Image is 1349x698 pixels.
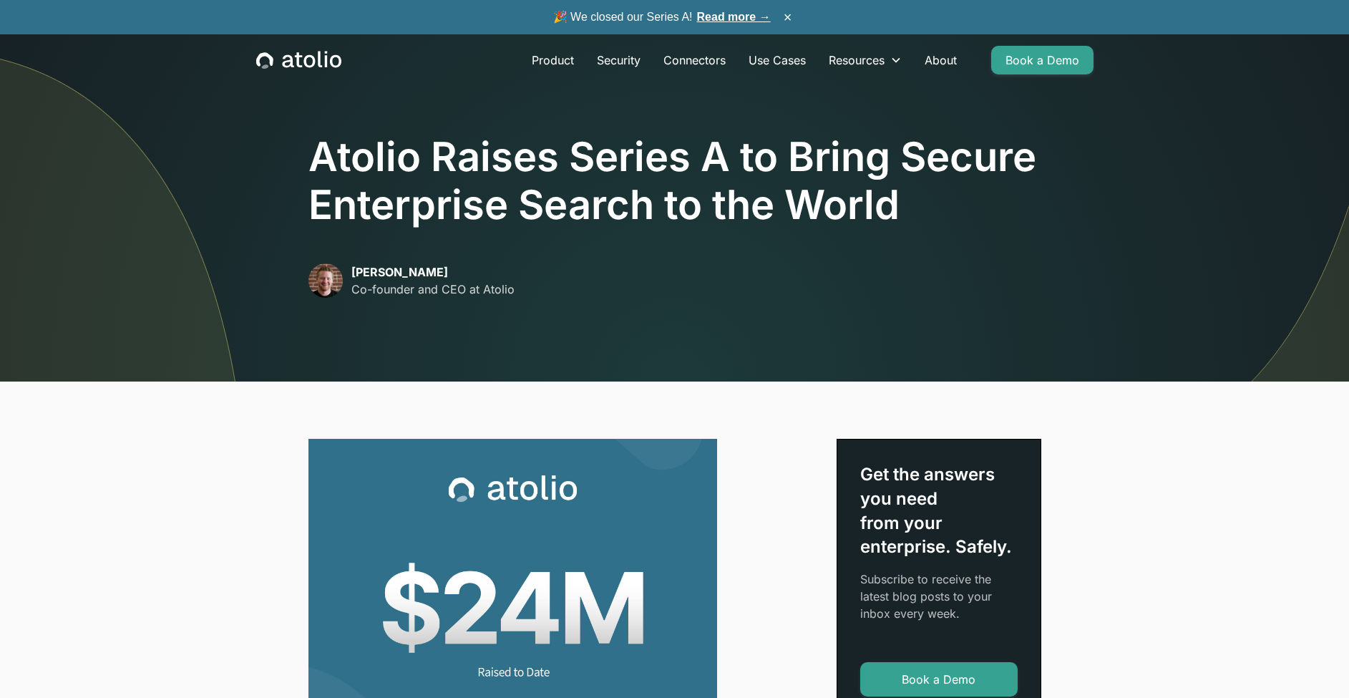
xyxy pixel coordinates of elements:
a: Product [520,46,585,74]
a: Book a Demo [991,46,1094,74]
h1: Atolio Raises Series A to Bring Secure Enterprise Search to the World [308,133,1041,229]
a: About [913,46,968,74]
p: Co-founder and CEO at Atolio [351,281,515,298]
a: Book a Demo [860,662,1018,697]
a: Read more → [697,11,771,23]
a: Use Cases [737,46,817,74]
button: × [779,9,797,25]
a: Connectors [652,46,737,74]
a: Security [585,46,652,74]
div: Resources [817,46,913,74]
p: Subscribe to receive the latest blog posts to your inbox every week. [860,571,1018,622]
p: [PERSON_NAME] [351,263,515,281]
span: 🎉 We closed our Series A! [553,9,771,26]
div: Get the answers you need from your enterprise. Safely. [860,462,1018,558]
div: Resources [829,52,885,69]
a: home [256,51,341,69]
